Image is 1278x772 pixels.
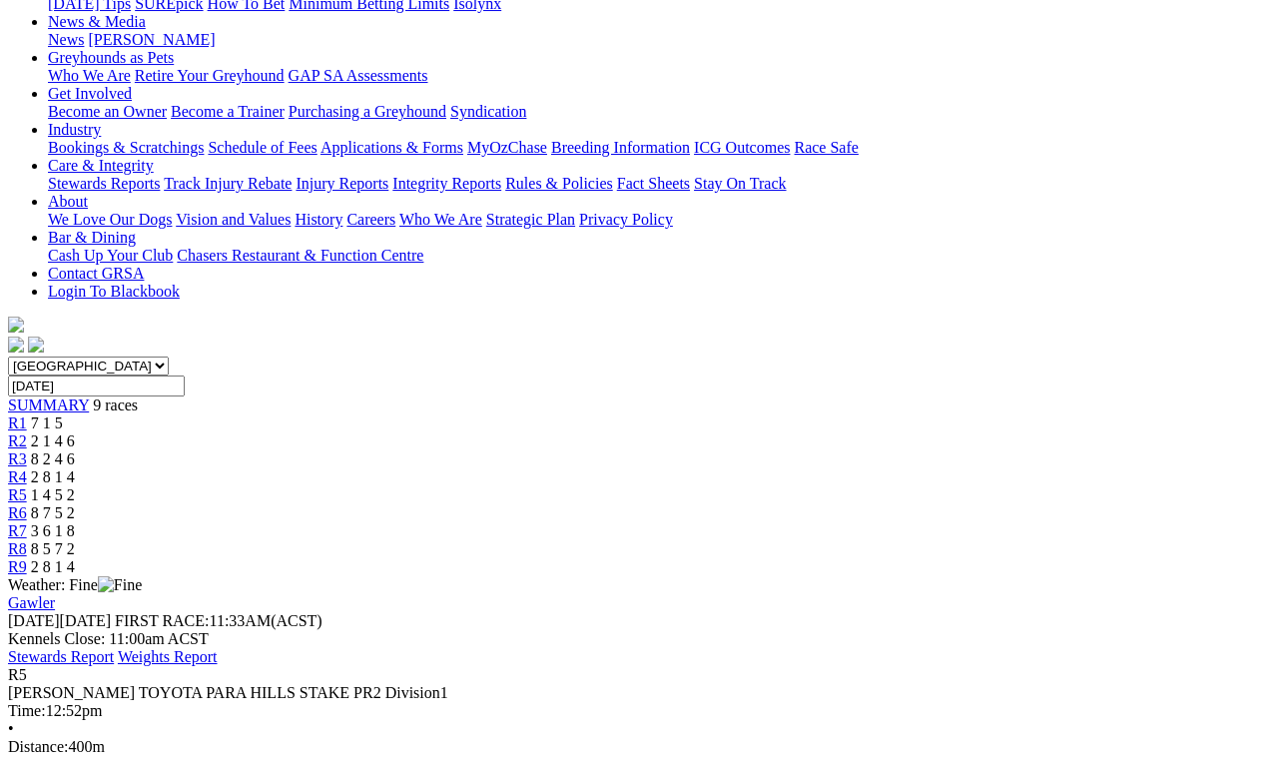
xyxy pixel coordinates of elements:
[48,265,144,282] a: Contact GRSA
[8,432,27,449] a: R2
[8,738,1270,756] div: 400m
[135,67,285,84] a: Retire Your Greyhound
[694,139,790,156] a: ICG Outcomes
[48,211,172,228] a: We Love Our Dogs
[295,211,342,228] a: History
[48,247,173,264] a: Cash Up Your Club
[31,540,75,557] span: 8 5 7 2
[31,450,75,467] span: 8 2 4 6
[505,175,613,192] a: Rules & Policies
[31,522,75,539] span: 3 6 1 8
[8,558,27,575] a: R9
[48,67,1270,85] div: Greyhounds as Pets
[8,702,1270,720] div: 12:52pm
[48,49,174,66] a: Greyhounds as Pets
[164,175,292,192] a: Track Injury Rebate
[617,175,690,192] a: Fact Sheets
[8,576,142,593] span: Weather: Fine
[289,103,446,120] a: Purchasing a Greyhound
[8,594,55,611] a: Gawler
[8,468,27,485] a: R4
[115,612,209,629] span: FIRST RACE:
[31,432,75,449] span: 2 1 4 6
[8,450,27,467] a: R3
[551,139,690,156] a: Breeding Information
[48,67,131,84] a: Who We Are
[486,211,575,228] a: Strategic Plan
[28,337,44,353] img: twitter.svg
[31,468,75,485] span: 2 8 1 4
[8,337,24,353] img: facebook.svg
[48,247,1270,265] div: Bar & Dining
[48,13,146,30] a: News & Media
[31,414,63,431] span: 7 1 5
[399,211,482,228] a: Who We Are
[8,317,24,333] img: logo-grsa-white.png
[48,283,180,300] a: Login To Blackbook
[8,522,27,539] a: R7
[392,175,501,192] a: Integrity Reports
[48,31,1270,49] div: News & Media
[48,85,132,102] a: Get Involved
[8,414,27,431] a: R1
[8,540,27,557] a: R8
[289,67,428,84] a: GAP SA Assessments
[48,193,88,210] a: About
[8,684,1270,702] div: [PERSON_NAME] TOYOTA PARA HILLS STAKE PR2 Division1
[8,486,27,503] a: R5
[794,139,858,156] a: Race Safe
[48,139,1270,157] div: Industry
[296,175,388,192] a: Injury Reports
[31,504,75,521] span: 8 7 5 2
[694,175,786,192] a: Stay On Track
[8,648,114,665] a: Stewards Report
[115,612,322,629] span: 11:33AM(ACST)
[8,702,46,719] span: Time:
[177,247,423,264] a: Chasers Restaurant & Function Centre
[88,31,215,48] a: [PERSON_NAME]
[93,396,138,413] span: 9 races
[8,720,14,737] span: •
[320,139,463,156] a: Applications & Forms
[8,612,60,629] span: [DATE]
[48,103,1270,121] div: Get Involved
[8,612,111,629] span: [DATE]
[48,103,167,120] a: Become an Owner
[579,211,673,228] a: Privacy Policy
[48,31,84,48] a: News
[48,121,101,138] a: Industry
[171,103,285,120] a: Become a Trainer
[346,211,395,228] a: Careers
[8,738,68,755] span: Distance:
[176,211,291,228] a: Vision and Values
[48,139,204,156] a: Bookings & Scratchings
[48,175,1270,193] div: Care & Integrity
[450,103,526,120] a: Syndication
[467,139,547,156] a: MyOzChase
[118,648,218,665] a: Weights Report
[48,229,136,246] a: Bar & Dining
[98,576,142,594] img: Fine
[48,175,160,192] a: Stewards Reports
[31,486,75,503] span: 1 4 5 2
[8,376,185,396] input: Select date
[48,157,154,174] a: Care & Integrity
[208,139,317,156] a: Schedule of Fees
[8,396,89,413] a: SUMMARY
[48,211,1270,229] div: About
[8,630,1270,648] div: Kennels Close: 11:00am ACST
[31,558,75,575] span: 2 8 1 4
[8,504,27,521] a: R6
[8,666,27,683] span: R5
